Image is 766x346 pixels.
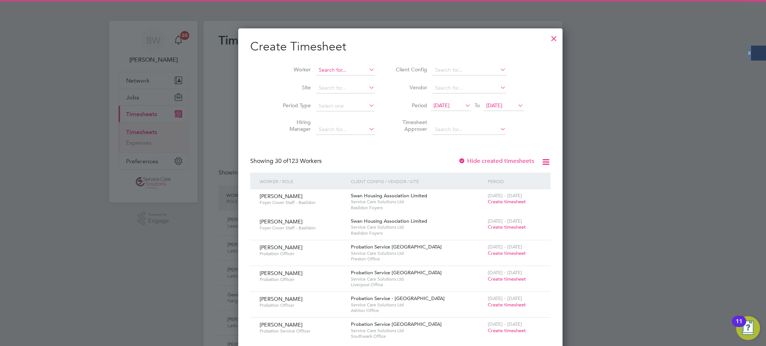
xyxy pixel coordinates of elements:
[351,192,427,199] span: Swan Housing Association Limited
[260,251,345,257] span: Probation Officer
[351,321,442,327] span: Probation Service [GEOGRAPHIC_DATA]
[351,302,484,308] span: Service Care Solutions Ltd
[351,256,484,262] span: Preston Office
[488,269,522,276] span: [DATE] - [DATE]
[351,230,484,236] span: Basildon Foyers
[260,200,345,206] span: Foyer Cover Staff - Basildon
[250,39,551,55] h2: Create Timesheet
[488,192,522,199] span: [DATE] - [DATE]
[260,277,345,282] span: Probation Officer
[488,224,526,230] span: Create timesheet
[260,218,303,225] span: [PERSON_NAME]
[277,119,311,132] label: Hiring Manager
[472,101,482,110] span: To
[351,244,442,250] span: Probation Service [GEOGRAPHIC_DATA]
[258,173,349,190] div: Worker / Role
[458,157,534,165] label: Hide created timesheets
[393,66,427,73] label: Client Config
[260,296,303,302] span: [PERSON_NAME]
[393,102,427,109] label: Period
[349,173,486,190] div: Client Config / Vendor / Site
[351,199,484,205] span: Service Care Solutions Ltd
[260,225,345,231] span: Foyer Cover Staff - Basildon
[351,205,484,211] span: Basildon Foyers
[488,218,522,224] span: [DATE] - [DATE]
[351,282,484,288] span: Liverpool Office
[488,244,522,250] span: [DATE] - [DATE]
[432,65,506,75] input: Search for...
[316,83,375,93] input: Search for...
[275,157,322,165] span: 123 Workers
[736,316,760,340] button: Open Resource Center, 11 new notifications
[488,302,526,308] span: Create timesheet
[277,102,311,109] label: Period Type
[351,328,484,334] span: Service Care Solutions Ltd
[433,102,450,109] span: [DATE]
[351,250,484,256] span: Service Care Solutions Ltd
[277,84,311,91] label: Site
[351,333,484,339] span: Southwark Office
[393,119,427,132] label: Timesheet Approver
[488,198,526,205] span: Create timesheet
[260,193,303,200] span: [PERSON_NAME]
[351,269,442,276] span: Probation Service [GEOGRAPHIC_DATA]
[275,157,288,165] span: 30 of
[488,295,522,302] span: [DATE] - [DATE]
[316,124,375,135] input: Search for...
[393,84,427,91] label: Vendor
[351,276,484,282] span: Service Care Solutions Ltd
[351,295,445,302] span: Probation Service - [GEOGRAPHIC_DATA]
[486,102,502,109] span: [DATE]
[488,276,526,282] span: Create timesheet
[250,157,323,165] div: Showing
[488,327,526,334] span: Create timesheet
[277,66,311,73] label: Worker
[432,124,506,135] input: Search for...
[736,321,742,331] div: 11
[351,224,484,230] span: Service Care Solutions Ltd
[316,65,375,75] input: Search for...
[260,328,345,334] span: Probation Service Officer
[486,173,543,190] div: Period
[260,321,303,328] span: [PERSON_NAME]
[260,302,345,308] span: Probation Officer
[432,83,506,93] input: Search for...
[260,270,303,277] span: [PERSON_NAME]
[260,244,303,251] span: [PERSON_NAME]
[351,308,484,313] span: Ashton Office
[488,321,522,327] span: [DATE] - [DATE]
[488,250,526,256] span: Create timesheet
[351,218,427,224] span: Swan Housing Association Limited
[316,101,375,111] input: Select one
